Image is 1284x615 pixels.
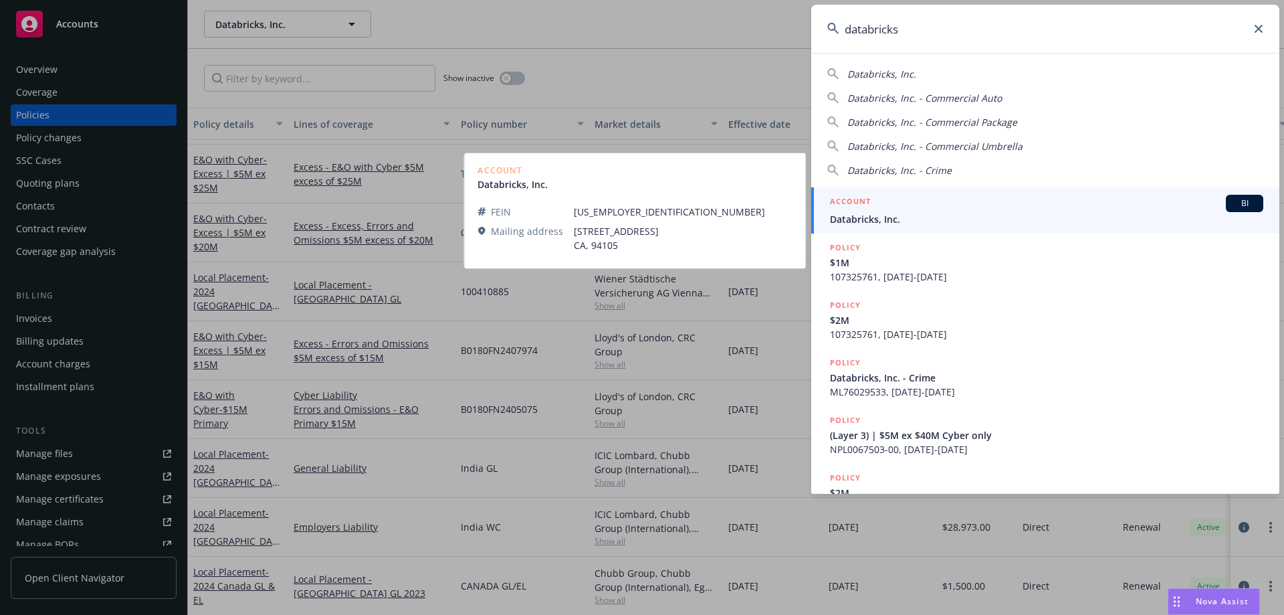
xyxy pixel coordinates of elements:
span: Databricks, Inc. [847,68,916,80]
a: POLICY(Layer 3) | $5M ex $40M Cyber onlyNPL0067503-00, [DATE]-[DATE] [811,406,1279,464]
span: NPL0067503-00, [DATE]-[DATE] [830,442,1263,456]
span: $2M [830,486,1263,500]
span: Nova Assist [1196,596,1249,607]
span: Databricks, Inc. - Commercial Umbrella [847,140,1023,153]
h5: POLICY [830,356,861,369]
button: Nova Assist [1168,588,1260,615]
div: Drag to move [1168,589,1185,614]
a: POLICY$1M107325761, [DATE]-[DATE] [811,234,1279,291]
h5: POLICY [830,414,861,427]
h5: ACCOUNT [830,195,871,211]
span: ML76029533, [DATE]-[DATE] [830,385,1263,399]
a: POLICY$2M107325761, [DATE]-[DATE] [811,291,1279,349]
span: Databricks, Inc. - Commercial Package [847,116,1017,128]
input: Search... [811,5,1279,53]
span: Databricks, Inc. - Commercial Auto [847,92,1002,104]
h5: POLICY [830,241,861,254]
span: 107325761, [DATE]-[DATE] [830,327,1263,341]
span: (Layer 3) | $5M ex $40M Cyber only [830,428,1263,442]
span: $2M [830,313,1263,327]
h5: POLICY [830,298,861,312]
span: Databricks, Inc. - Crime [847,164,952,177]
a: ACCOUNTBIDatabricks, Inc. [811,187,1279,234]
a: POLICYDatabricks, Inc. - CrimeML76029533, [DATE]-[DATE] [811,349,1279,406]
h5: POLICY [830,471,861,485]
span: $1M [830,256,1263,270]
span: Databricks, Inc. [830,212,1263,226]
a: POLICY$2M [811,464,1279,521]
span: BI [1231,197,1258,209]
span: Databricks, Inc. - Crime [830,371,1263,385]
span: 107325761, [DATE]-[DATE] [830,270,1263,284]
